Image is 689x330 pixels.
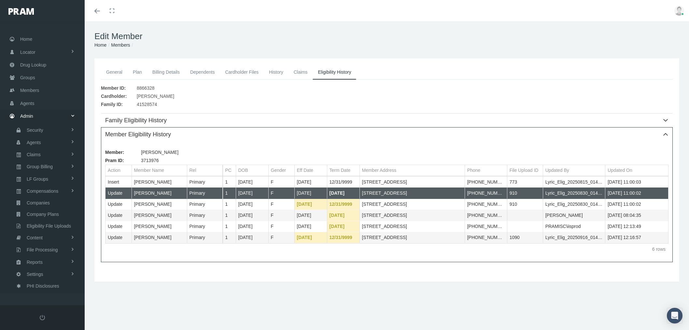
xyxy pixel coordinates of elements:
[137,92,174,100] span: [PERSON_NAME]
[294,177,327,188] td: [DATE]
[236,188,268,199] td: [DATE]
[20,59,46,71] span: Drug Lookup
[465,177,507,188] td: [PHONE_NUMBER]
[507,165,543,176] td: Column File Upload ID
[8,8,34,15] img: PRAM_20_x_78.png
[543,177,605,188] td: Lyric_Elig_20250815_0140.txt
[605,177,668,188] td: [DATE] 11:00:03
[223,221,236,232] td: 1
[507,188,543,199] td: 910
[327,199,359,210] td: 12/31/9999
[187,177,223,188] td: Primary
[20,33,32,45] span: Home
[543,221,605,232] td: PRAMISC\iisprod
[141,148,178,157] span: [PERSON_NAME]
[543,199,605,210] td: Lyric_Elig_20250830_0140.txt
[187,210,223,221] td: Primary
[507,177,543,188] td: 773
[94,42,106,48] a: Home
[27,209,59,220] span: Company Plans
[105,232,132,243] td: Update
[294,188,327,199] td: [DATE]
[27,244,58,255] span: File Processing
[101,84,134,92] span: Member ID:
[134,167,164,173] div: Member Name
[327,177,359,188] td: 12/31/9999
[362,167,397,173] div: Member Address
[465,188,507,199] td: [PHONE_NUMBER]
[359,177,465,188] td: [STREET_ADDRESS]
[20,110,33,122] span: Admin
[507,199,543,210] td: 910
[605,221,668,232] td: [DATE] 12:13:49
[27,125,43,136] span: Security
[94,31,679,41] h1: Edit Member
[187,165,223,176] td: Column Rel
[330,167,351,173] div: Term Date
[327,232,359,243] td: 12/31/9999
[297,167,313,173] div: Eff Date
[268,210,294,221] td: F
[543,210,605,221] td: [PERSON_NAME]
[327,210,359,221] td: [DATE]
[137,100,157,109] span: 41528574
[101,100,134,109] span: Family ID:
[294,165,327,176] td: Column Eff Date
[236,165,268,176] td: Column DOB
[105,210,132,221] td: Update
[545,167,569,173] div: Updated By
[268,188,294,199] td: F
[294,232,327,243] td: [DATE]
[105,130,668,138] div: Member Eligibility History
[510,167,539,173] div: File Upload ID
[20,84,39,97] span: Members
[137,84,155,92] span: 8866328
[359,232,465,243] td: [STREET_ADDRESS]
[465,165,507,176] td: Column Phone
[605,210,668,221] td: [DATE] 08:04:35
[667,308,682,323] div: Open Intercom Messenger
[187,221,223,232] td: Primary
[27,232,43,243] span: Content
[105,199,132,210] td: Update
[223,165,236,176] td: Column PC
[132,199,187,210] td: [PERSON_NAME]
[20,71,35,84] span: Groups
[105,221,132,232] td: Update
[27,161,53,172] span: Group Billing
[105,188,132,199] td: Update
[359,165,465,176] td: Column Member Address
[605,165,668,176] td: Column Updated On
[27,197,50,208] span: Companies
[105,243,668,255] div: Page Navigation
[674,6,684,16] img: user-placeholder.jpg
[465,210,507,221] td: [PHONE_NUMBER]
[27,137,41,148] span: Agents
[268,232,294,243] td: F
[465,232,507,243] td: [PHONE_NUMBER]
[359,210,465,221] td: [STREET_ADDRESS]
[268,165,294,176] td: Column Gender
[236,199,268,210] td: [DATE]
[359,188,465,199] td: [STREET_ADDRESS]
[20,46,35,58] span: Locator
[288,65,313,79] a: Claims
[543,232,605,243] td: Lyric_Elig_20250916_0140.txt
[294,221,327,232] td: [DATE]
[223,210,236,221] td: 1
[543,188,605,199] td: Lyric_Elig_20250830_0140.txt
[132,177,187,188] td: [PERSON_NAME]
[467,167,480,173] div: Phone
[147,65,185,79] a: Billing Details
[223,232,236,243] td: 1
[268,177,294,188] td: F
[27,149,41,160] span: Claims
[27,280,59,292] span: PHI Disclosures
[225,167,232,173] div: PC
[101,65,128,79] a: General
[105,157,138,165] span: Pram ID:
[268,221,294,232] td: F
[132,210,187,221] td: [PERSON_NAME]
[271,167,286,173] div: Gender
[141,157,159,165] span: 3713976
